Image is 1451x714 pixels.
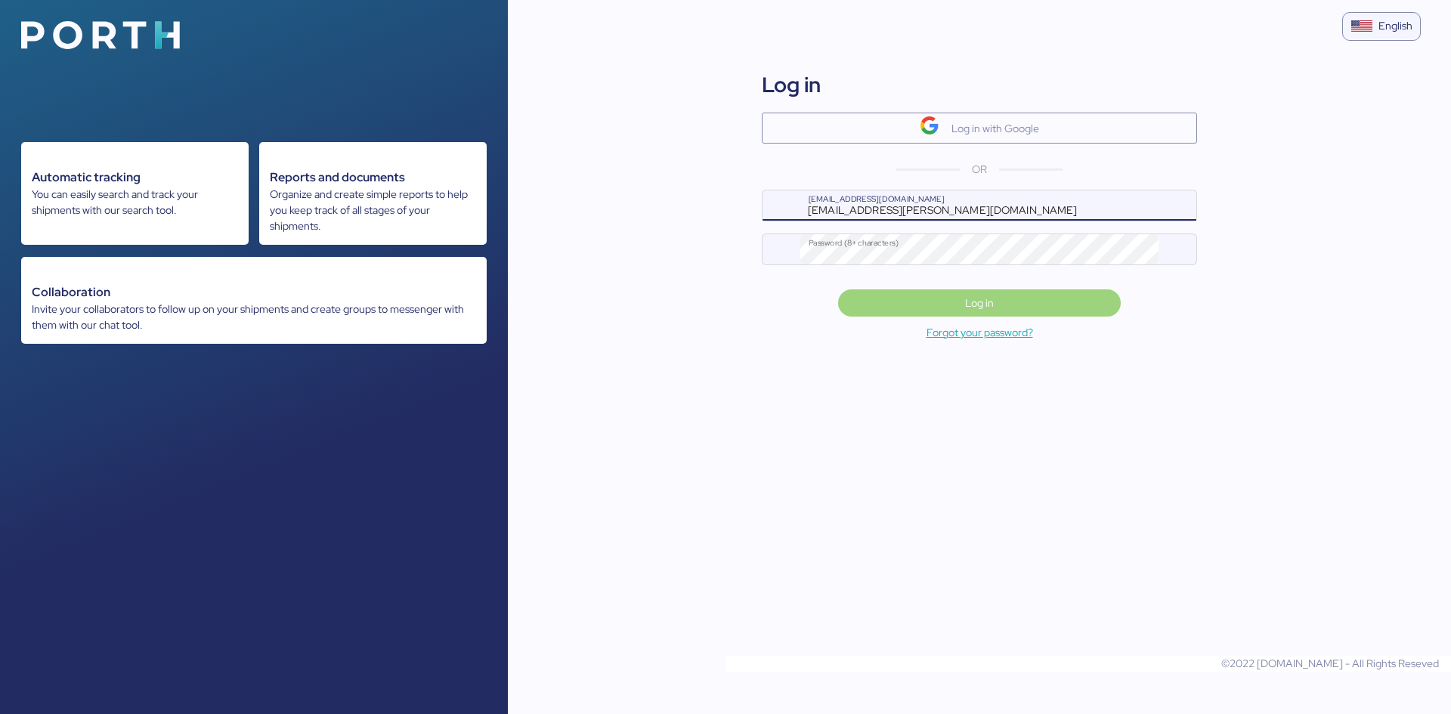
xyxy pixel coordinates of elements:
[508,323,1451,342] a: Forgot your password?
[32,168,238,187] div: Automatic tracking
[800,190,1196,221] input: name@company.com
[972,162,987,178] span: OR
[800,234,1159,264] input: Password (8+ characters)
[1378,18,1412,34] div: English
[32,283,476,301] div: Collaboration
[951,119,1039,138] div: Log in with Google
[965,294,994,312] span: Log in
[762,69,821,100] div: Log in
[270,168,476,187] div: Reports and documents
[838,289,1121,317] button: Log in
[32,187,238,218] div: You can easily search and track your shipments with our search tool.
[270,187,476,234] div: Organize and create simple reports to help you keep track of all stages of your shipments.
[32,301,476,333] div: Invite your collaborators to follow up on your shipments and create groups to messenger with them...
[762,113,1197,144] button: Log in with Google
